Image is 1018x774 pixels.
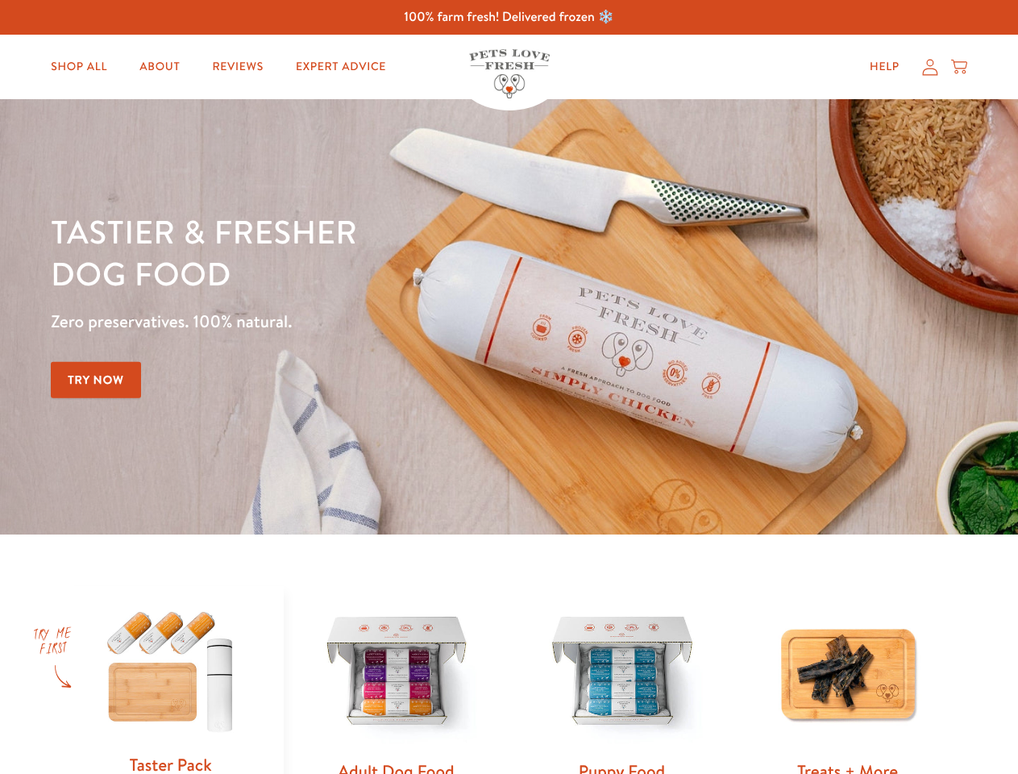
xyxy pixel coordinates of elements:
a: Reviews [199,51,276,83]
p: Zero preservatives. 100% natural. [51,307,662,336]
a: Expert Advice [283,51,399,83]
a: About [127,51,193,83]
img: Pets Love Fresh [469,49,550,98]
a: Try Now [51,362,141,398]
h1: Tastier & fresher dog food [51,210,662,294]
a: Shop All [38,51,120,83]
a: Help [857,51,912,83]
